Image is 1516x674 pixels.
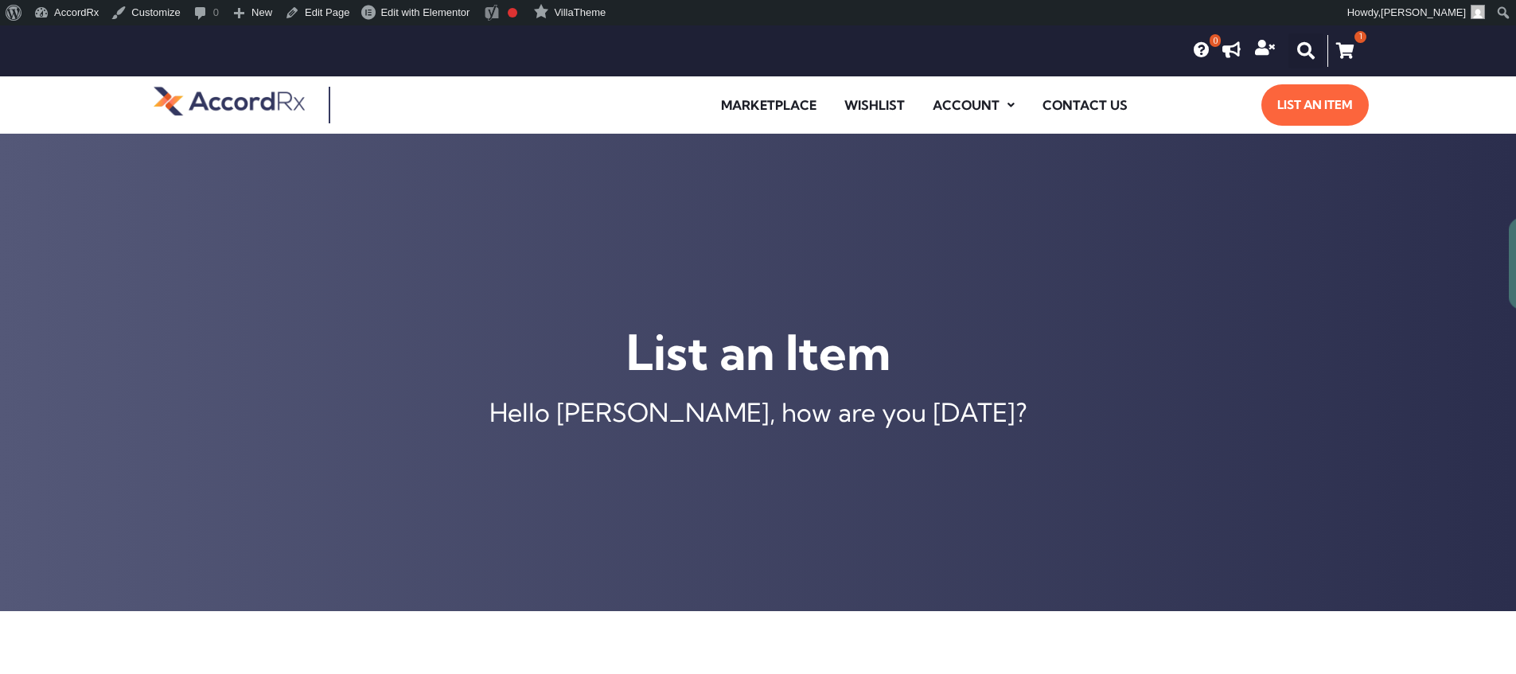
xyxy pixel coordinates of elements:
[1194,42,1210,58] a: 0
[1031,87,1140,123] a: Contact Us
[709,87,828,123] a: Marketplace
[1210,34,1221,47] span: 0
[921,87,1027,123] a: Account
[154,84,305,118] img: default-logo
[1354,31,1366,43] div: 1
[508,8,517,18] div: Focus keyphrase not set
[1327,35,1362,67] a: 1
[8,321,1508,384] h1: List an Item
[1277,92,1353,118] span: List an Item
[1261,84,1369,126] a: List an Item
[380,6,470,18] span: Edit with Elementor
[832,87,917,123] a: Wishlist
[1381,6,1466,18] span: [PERSON_NAME]
[8,399,1508,425] div: Hello [PERSON_NAME], how are you [DATE]?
